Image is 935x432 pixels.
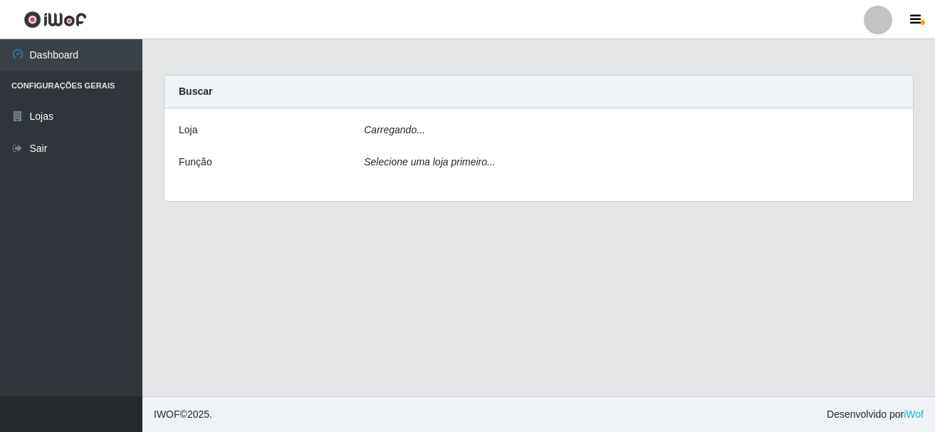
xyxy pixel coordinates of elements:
strong: Buscar [179,86,212,97]
label: Função [179,155,212,170]
label: Loja [179,123,197,138]
img: CoreUI Logo [23,11,87,29]
a: iWof [904,408,924,420]
span: IWOF [154,408,180,420]
span: © 2025 . [154,407,212,422]
span: Desenvolvido por [827,407,924,422]
i: Carregando... [364,124,425,135]
i: Selecione uma loja primeiro... [364,156,495,168]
